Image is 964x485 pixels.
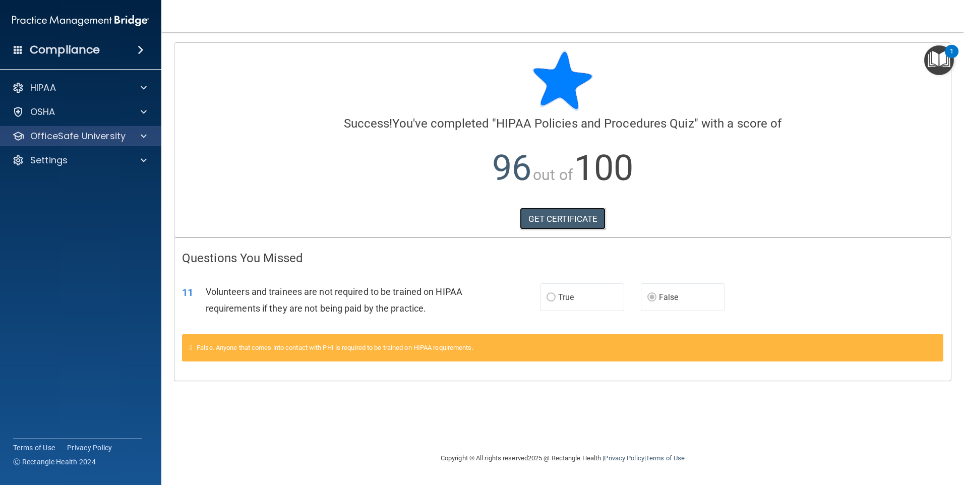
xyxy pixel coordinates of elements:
span: out of [533,166,573,184]
p: Settings [30,154,68,166]
span: 11 [182,286,193,298]
p: OfficeSafe University [30,130,126,142]
a: Terms of Use [13,443,55,453]
span: 100 [574,147,633,189]
h4: Compliance [30,43,100,57]
img: PMB logo [12,11,149,31]
span: False. Anyone that comes into contact with PHI is required to be trained on HIPAA requirements. [197,344,473,351]
a: GET CERTIFICATE [520,208,606,230]
a: Privacy Policy [67,443,112,453]
div: Copyright © All rights reserved 2025 @ Rectangle Health | | [379,442,747,474]
input: True [547,294,556,301]
img: blue-star-rounded.9d042014.png [532,50,593,111]
span: False [659,292,679,302]
h4: Questions You Missed [182,252,943,265]
span: True [558,292,574,302]
p: OSHA [30,106,55,118]
a: OfficeSafe University [12,130,147,142]
p: HIPAA [30,82,56,94]
span: HIPAA Policies and Procedures Quiz [496,116,694,131]
iframe: Drift Widget Chat Controller [914,415,952,454]
a: OSHA [12,106,147,118]
span: Ⓒ Rectangle Health 2024 [13,457,96,467]
a: Privacy Policy [604,454,644,462]
a: HIPAA [12,82,147,94]
button: Open Resource Center, 1 new notification [924,45,954,75]
span: Success! [344,116,393,131]
h4: You've completed " " with a score of [182,117,943,130]
a: Terms of Use [646,454,685,462]
input: False [647,294,656,301]
a: Settings [12,154,147,166]
span: 96 [492,147,531,189]
div: 1 [950,51,953,65]
span: Volunteers and trainees are not required to be trained on HIPAA requirements if they are not bein... [206,286,462,314]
